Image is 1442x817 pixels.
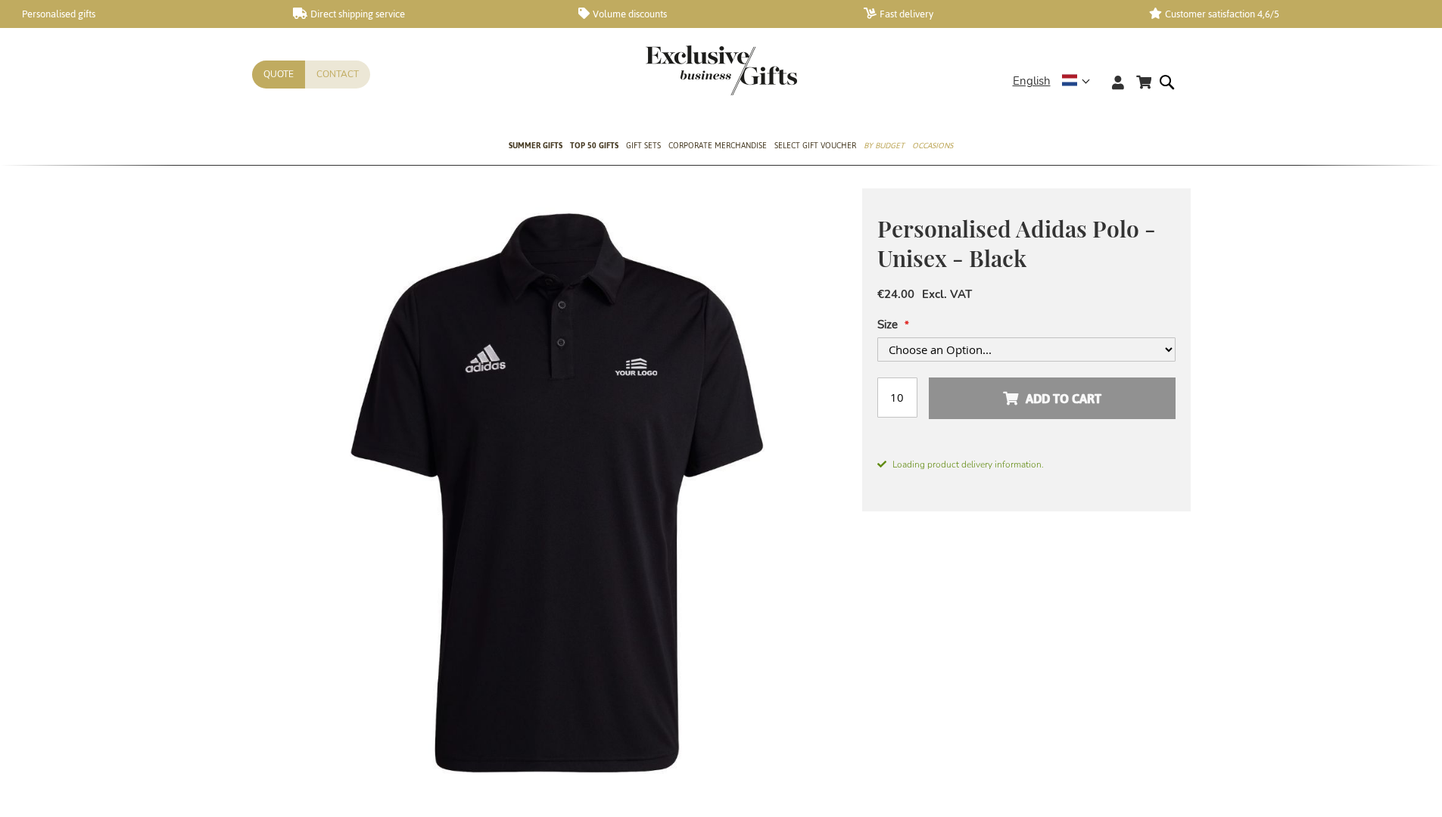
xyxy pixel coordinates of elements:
[912,128,953,166] a: Occasions
[509,128,562,166] a: Summer Gifts
[570,128,618,166] a: TOP 50 Gifts
[578,8,839,20] a: Volume discounts
[626,128,661,166] a: Gift Sets
[922,287,972,302] span: Excl. VAT
[864,138,905,154] span: By Budget
[668,138,767,154] span: Corporate Merchandise
[509,138,562,154] span: Summer Gifts
[864,128,905,166] a: By Budget
[774,138,856,154] span: Select Gift Voucher
[668,128,767,166] a: Corporate Merchandise
[1013,73,1051,90] span: English
[912,138,953,154] span: Occasions
[877,377,917,418] input: Qty
[570,138,618,154] span: TOP 50 Gifts
[877,287,914,302] span: €24.00
[252,61,305,89] a: Quote
[252,188,862,798] img: Personalised Adidas Polo - Unisex - Black
[864,8,1125,20] a: Fast delivery
[1149,8,1410,20] a: Customer satisfaction 4,6/5
[646,45,797,95] img: Exclusive Business gifts logo
[8,8,269,20] a: Personalised gifts
[305,61,370,89] a: Contact
[877,213,1156,273] span: Personalised Adidas Polo - Unisex - Black
[293,8,554,20] a: Direct shipping service
[626,138,661,154] span: Gift Sets
[646,45,721,95] a: store logo
[877,458,1176,471] span: Loading product delivery information.
[877,317,898,332] span: Size
[774,128,856,166] a: Select Gift Voucher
